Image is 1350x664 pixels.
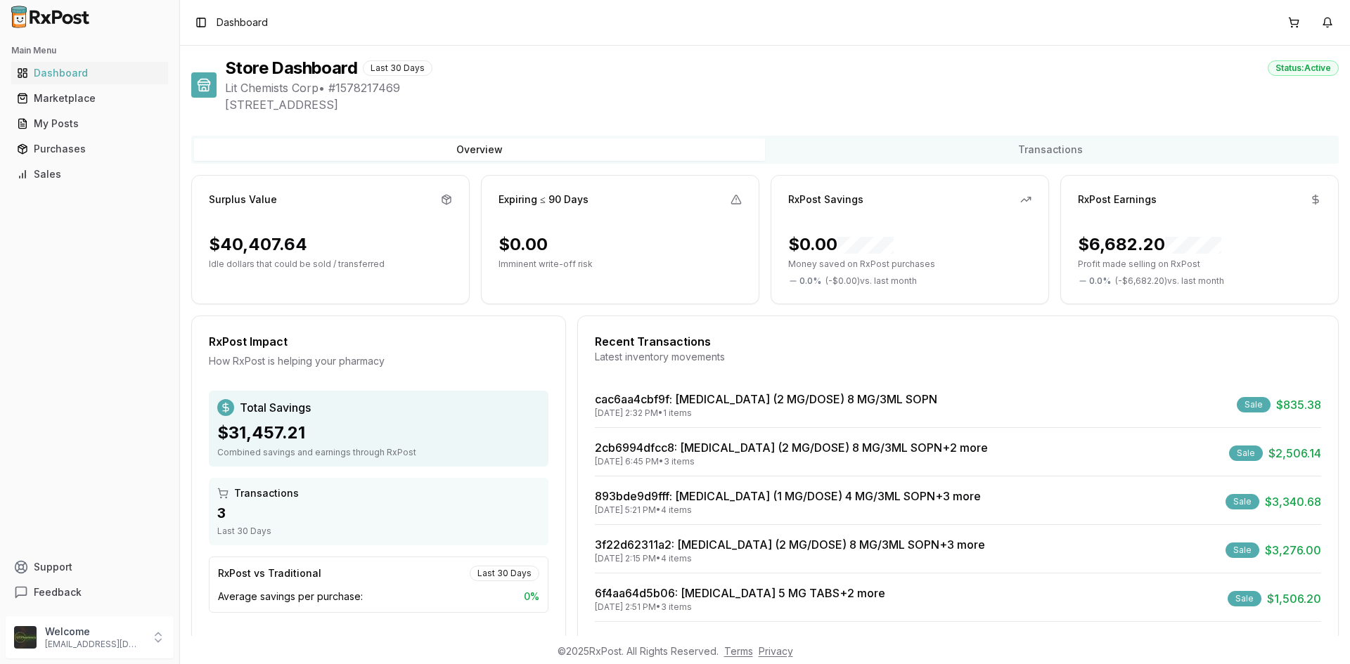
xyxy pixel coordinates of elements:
div: [DATE] 2:15 PM • 4 items [595,553,985,564]
div: [DATE] 2:32 PM • 1 items [595,408,937,419]
img: User avatar [14,626,37,649]
button: Marketplace [6,87,174,110]
div: [DATE] 5:21 PM • 4 items [595,504,981,516]
a: Terms [724,645,753,657]
div: Sales [17,167,162,181]
div: RxPost Savings [788,193,863,207]
button: Transactions [765,138,1336,161]
a: 6f4aa64d5b06: [MEDICAL_DATA] 5 MG TABS+2 more [595,586,885,600]
div: $0.00 [499,233,548,256]
a: My Posts [11,111,168,136]
div: My Posts [17,117,162,131]
span: Lit Chemists Corp • # 1578217469 [225,79,1339,96]
a: Marketplace [11,86,168,111]
img: RxPost Logo [6,6,96,28]
div: Sale [1226,494,1259,509]
div: Sale [1228,591,1261,606]
span: $2,506.14 [1268,445,1321,462]
div: RxPost Impact [209,333,548,350]
div: [DATE] 6:45 PM • 3 items [595,456,988,467]
div: $0.00 [788,233,894,256]
div: Sale [1229,445,1263,461]
div: Last 30 Days [363,60,432,76]
button: Feedback [6,580,174,605]
button: My Posts [6,112,174,135]
div: $40,407.64 [209,233,307,256]
span: Dashboard [217,15,268,30]
span: Transactions [234,486,299,500]
h1: Store Dashboard [225,57,357,79]
a: Sales [11,162,168,187]
div: Status: Active [1268,60,1339,76]
span: $835.38 [1276,396,1321,413]
div: Surplus Value [209,193,277,207]
div: Dashboard [17,66,162,80]
a: Privacy [759,645,793,657]
p: Profit made selling on RxPost [1078,259,1321,270]
a: Purchases [11,136,168,162]
span: $1,506.20 [1267,590,1321,607]
span: Total Savings [240,399,311,416]
div: Expiring ≤ 90 Days [499,193,589,207]
span: ( - $6,682.20 ) vs. last month [1115,275,1224,287]
h2: Main Menu [11,45,168,56]
div: Combined savings and earnings through RxPost [217,447,540,458]
nav: breadcrumb [217,15,268,30]
p: Imminent write-off risk [499,259,742,270]
span: 0.0 % [799,275,821,287]
button: Purchases [6,138,174,160]
div: Sale [1226,542,1259,558]
div: $31,457.21 [217,422,540,444]
p: Welcome [45,625,143,639]
div: [DATE] 2:51 PM • 3 items [595,601,885,613]
span: ( - $0.00 ) vs. last month [825,275,917,287]
a: 2cb6994dfcc8: [MEDICAL_DATA] (2 MG/DOSE) 8 MG/3ML SOPN+2 more [595,441,988,455]
div: How RxPost is helping your pharmacy [209,354,548,368]
button: Support [6,554,174,580]
p: Money saved on RxPost purchases [788,259,1031,270]
div: RxPost Earnings [1078,193,1157,207]
div: Sale [1237,397,1271,412]
div: Last 30 Days [217,526,540,537]
button: Dashboard [6,62,174,84]
button: Overview [194,138,765,161]
span: Average savings per purchase: [218,590,363,604]
div: $6,682.20 [1078,233,1221,256]
div: Marketplace [17,91,162,105]
p: Idle dollars that could be sold / transferred [209,259,452,270]
div: Recent Transactions [595,333,1321,350]
a: 893bde9d9fff: [MEDICAL_DATA] (1 MG/DOSE) 4 MG/3ML SOPN+3 more [595,489,981,503]
div: 3 [217,503,540,523]
a: cac6aa4cbf9f: [MEDICAL_DATA] (2 MG/DOSE) 8 MG/3ML SOPN [595,392,937,406]
div: Last 30 Days [470,566,539,581]
a: 3f22d62311a2: [MEDICAL_DATA] (2 MG/DOSE) 8 MG/3ML SOPN+3 more [595,538,985,552]
div: RxPost vs Traditional [218,566,321,580]
span: $3,340.68 [1265,493,1321,510]
p: [EMAIL_ADDRESS][DOMAIN_NAME] [45,639,143,650]
a: Dashboard [11,60,168,86]
button: Sales [6,163,174,185]
div: Purchases [17,142,162,156]
span: 0 % [524,590,539,604]
span: [STREET_ADDRESS] [225,96,1339,113]
span: $3,276.00 [1265,542,1321,559]
div: Latest inventory movements [595,350,1321,364]
span: Feedback [34,585,82,599]
span: 0.0 % [1089,275,1111,287]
